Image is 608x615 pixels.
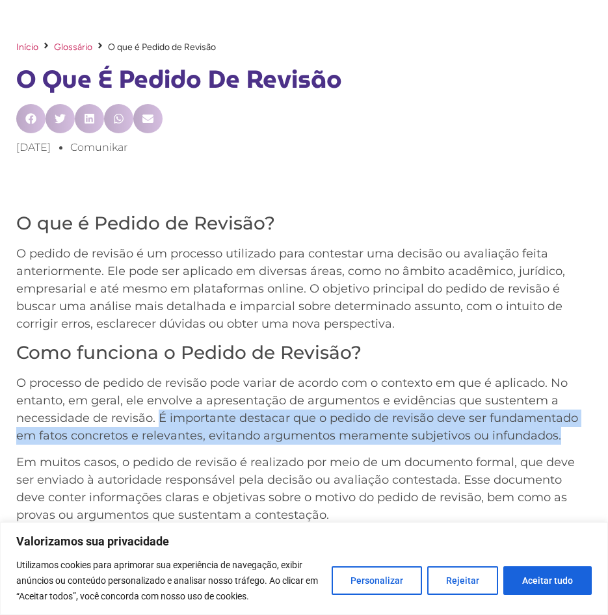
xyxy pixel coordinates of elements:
[54,40,92,54] a: Glossário
[16,60,592,98] h1: O que é Pedido de Revisão
[133,104,163,133] div: Compartilhar no email
[16,342,592,364] h3: Como funciona o Pedido de Revisão?
[16,374,592,445] p: O processo de pedido de revisão pode variar de acordo com o contexto em que é aplicado. No entant...
[16,40,38,54] a: Início
[46,104,75,133] div: Compartilhar no twitter
[503,566,592,595] button: Aceitar tudo
[332,566,422,595] button: Personalizar
[16,141,51,153] time: [DATE]
[108,40,216,54] span: O que é Pedido de Revisão
[104,104,133,133] div: Compartilhar no whatsapp
[16,454,592,524] p: Em muitos casos, o pedido de revisão é realizado por meio de um documento formal, que deve ser en...
[16,140,51,155] a: [DATE]
[16,245,592,333] p: O pedido de revisão é um processo utilizado para contestar uma decisão ou avaliação feita anterio...
[16,213,592,235] h3: O que é Pedido de Revisão?
[16,557,322,604] p: Utilizamos cookies para aprimorar sua experiência de navegação, exibir anúncios ou conteúdo perso...
[16,104,46,133] div: Compartilhar no facebook
[70,140,127,155] a: comunikar
[75,104,104,133] div: Compartilhar no linkedin
[427,566,498,595] button: Rejeitar
[16,534,592,549] p: Valorizamos sua privacidade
